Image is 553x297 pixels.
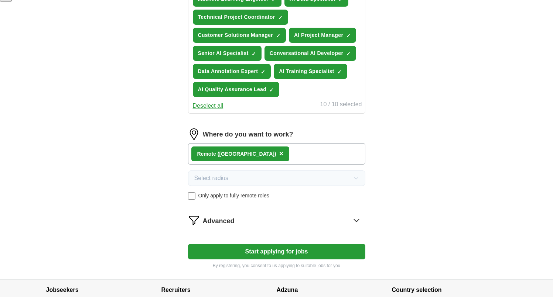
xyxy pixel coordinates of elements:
[198,192,269,200] span: Only apply to fully remote roles
[337,69,342,75] span: ✓
[193,46,262,61] button: Senior AI Specialist✓
[289,28,356,43] button: AI Project Manager✓
[188,128,200,140] img: location.png
[274,64,347,79] button: AI Training Specialist✓
[294,31,343,39] span: AI Project Manager
[270,49,344,57] span: Conversational AI Developer
[279,148,284,159] button: ×
[188,214,200,226] img: filter
[198,31,273,39] span: Customer Solutions Manager
[261,69,265,75] span: ✓
[264,46,356,61] button: Conversational AI Developer✓
[188,192,195,200] input: Only apply to fully remote roles
[198,49,249,57] span: Senior AI Specialist
[188,170,365,186] button: Select radius
[198,86,267,93] span: AI Quality Assurance Lead
[346,51,351,57] span: ✓
[198,68,258,75] span: Data Annotation Expert
[193,10,288,25] button: Technical Project Coordinator✓
[198,13,275,21] span: Technical Project Coordinator
[188,244,365,259] button: Start applying for jobs
[252,51,256,57] span: ✓
[193,28,286,43] button: Customer Solutions Manager✓
[278,15,283,21] span: ✓
[203,129,293,139] label: Where do you want to work?
[197,150,276,158] div: Remote ([GEOGRAPHIC_DATA])
[276,33,280,39] span: ✓
[279,68,334,75] span: AI Training Specialist
[269,87,274,93] span: ✓
[346,33,351,39] span: ✓
[320,100,362,110] div: 10 / 10 selected
[194,174,229,183] span: Select radius
[203,216,235,226] span: Advanced
[193,64,271,79] button: Data Annotation Expert✓
[193,101,223,110] button: Deselect all
[279,149,284,158] span: ×
[193,82,280,97] button: AI Quality Assurance Lead✓
[188,262,365,269] p: By registering, you consent to us applying to suitable jobs for you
